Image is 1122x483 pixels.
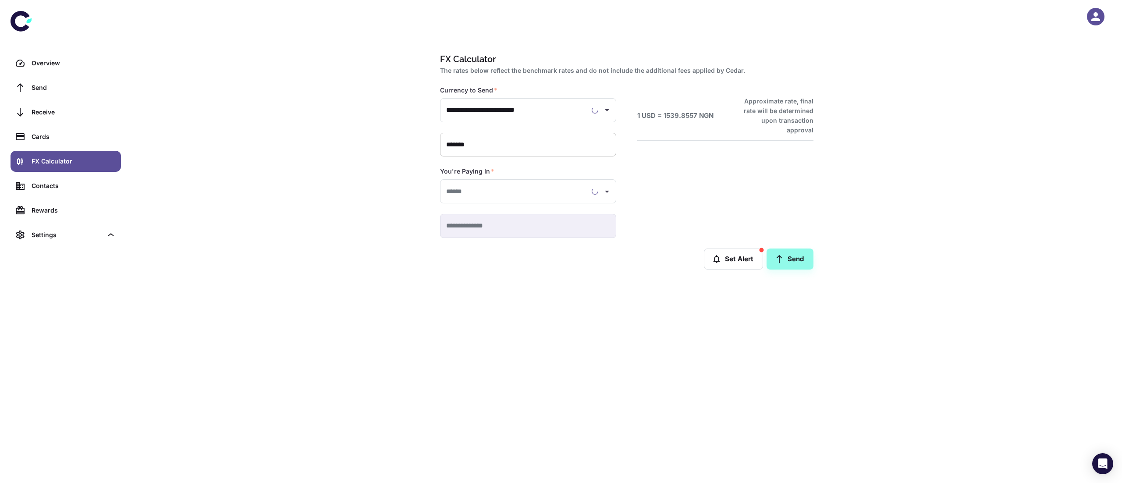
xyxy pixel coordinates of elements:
[32,58,116,68] div: Overview
[32,132,116,142] div: Cards
[32,230,103,240] div: Settings
[32,83,116,92] div: Send
[11,77,121,98] a: Send
[440,53,810,66] h1: FX Calculator
[601,185,613,198] button: Open
[32,107,116,117] div: Receive
[440,86,497,95] label: Currency to Send
[1092,453,1113,474] div: Open Intercom Messenger
[734,96,813,135] h6: Approximate rate, final rate will be determined upon transaction approval
[440,167,494,176] label: You're Paying In
[704,249,763,270] button: Set Alert
[11,200,121,221] a: Rewards
[637,111,714,121] h6: 1 USD = 1539.8557 NGN
[767,249,813,270] a: Send
[11,224,121,245] div: Settings
[32,206,116,215] div: Rewards
[11,102,121,123] a: Receive
[32,156,116,166] div: FX Calculator
[11,175,121,196] a: Contacts
[32,181,116,191] div: Contacts
[11,126,121,147] a: Cards
[11,151,121,172] a: FX Calculator
[601,104,613,116] button: Open
[11,53,121,74] a: Overview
